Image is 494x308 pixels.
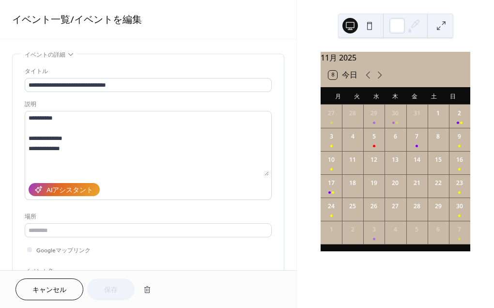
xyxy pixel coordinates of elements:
[12,11,70,30] a: イベント一覧
[348,225,357,234] div: 2
[32,285,66,295] span: キャンセル
[386,87,405,105] div: 木
[413,202,421,211] div: 28
[36,246,91,256] span: Googleマップリンク
[434,225,443,234] div: 6
[327,155,336,164] div: 10
[434,155,443,164] div: 15
[348,109,357,118] div: 28
[370,225,378,234] div: 3
[370,179,378,187] div: 19
[455,155,464,164] div: 16
[370,202,378,211] div: 26
[413,155,421,164] div: 14
[25,50,65,60] span: イベントの詳細
[391,225,400,234] div: 4
[370,109,378,118] div: 29
[413,179,421,187] div: 21
[391,109,400,118] div: 30
[328,87,348,105] div: 月
[413,225,421,234] div: 5
[321,52,470,63] div: 11月 2025
[455,179,464,187] div: 23
[391,202,400,211] div: 27
[370,155,378,164] div: 12
[25,66,270,77] div: タイトル
[455,202,464,211] div: 30
[370,132,378,141] div: 5
[348,202,357,211] div: 25
[348,132,357,141] div: 4
[327,225,336,234] div: 1
[455,225,464,234] div: 7
[367,87,386,105] div: 水
[348,87,367,105] div: 火
[434,179,443,187] div: 22
[424,87,444,105] div: 土
[29,183,100,196] button: AIアシスタント
[327,109,336,118] div: 27
[325,68,361,82] button: 8今日
[391,132,400,141] div: 6
[391,155,400,164] div: 13
[15,278,83,300] button: キャンセル
[413,132,421,141] div: 7
[46,185,93,196] div: AIアシスタント
[327,179,336,187] div: 17
[327,132,336,141] div: 3
[413,109,421,118] div: 31
[70,11,142,30] span: / イベントを編集
[455,132,464,141] div: 9
[434,109,443,118] div: 1
[327,202,336,211] div: 24
[443,87,463,105] div: 日
[25,266,97,277] div: イベント色
[434,202,443,211] div: 29
[25,212,270,222] div: 場所
[405,87,424,105] div: 金
[455,109,464,118] div: 2
[434,132,443,141] div: 8
[25,99,270,109] div: 説明
[348,155,357,164] div: 11
[348,179,357,187] div: 18
[391,179,400,187] div: 20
